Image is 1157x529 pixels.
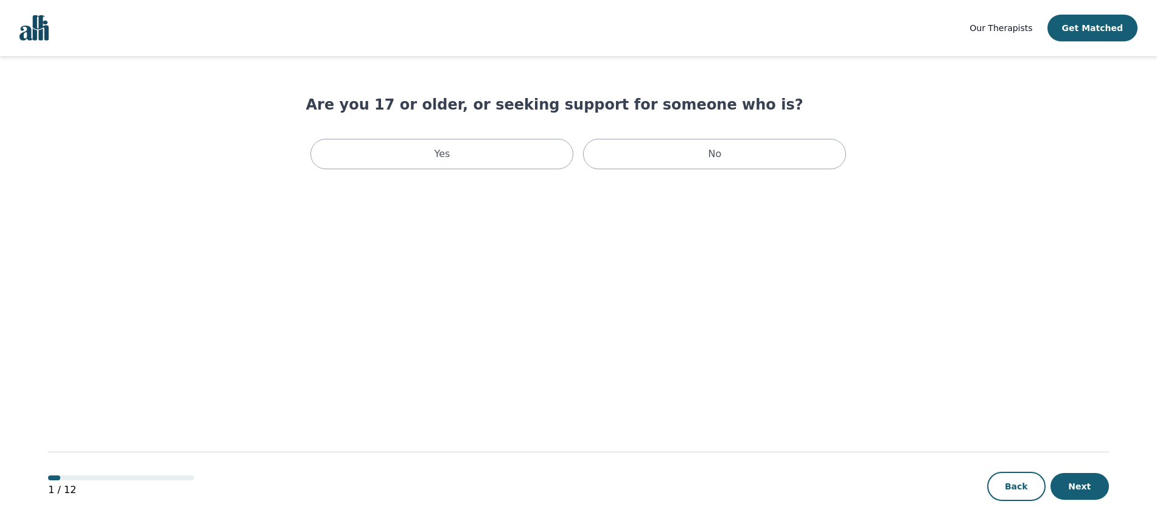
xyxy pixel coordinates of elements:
button: Back [987,472,1046,501]
p: No [708,147,722,161]
span: Our Therapists [970,23,1032,33]
p: 1 / 12 [48,483,194,497]
img: alli logo [19,15,49,41]
h1: Are you 17 or older, or seeking support for someone who is? [306,95,851,114]
p: Yes [435,147,450,161]
a: Our Therapists [970,21,1032,35]
button: Next [1050,473,1109,500]
button: Get Matched [1047,15,1138,41]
